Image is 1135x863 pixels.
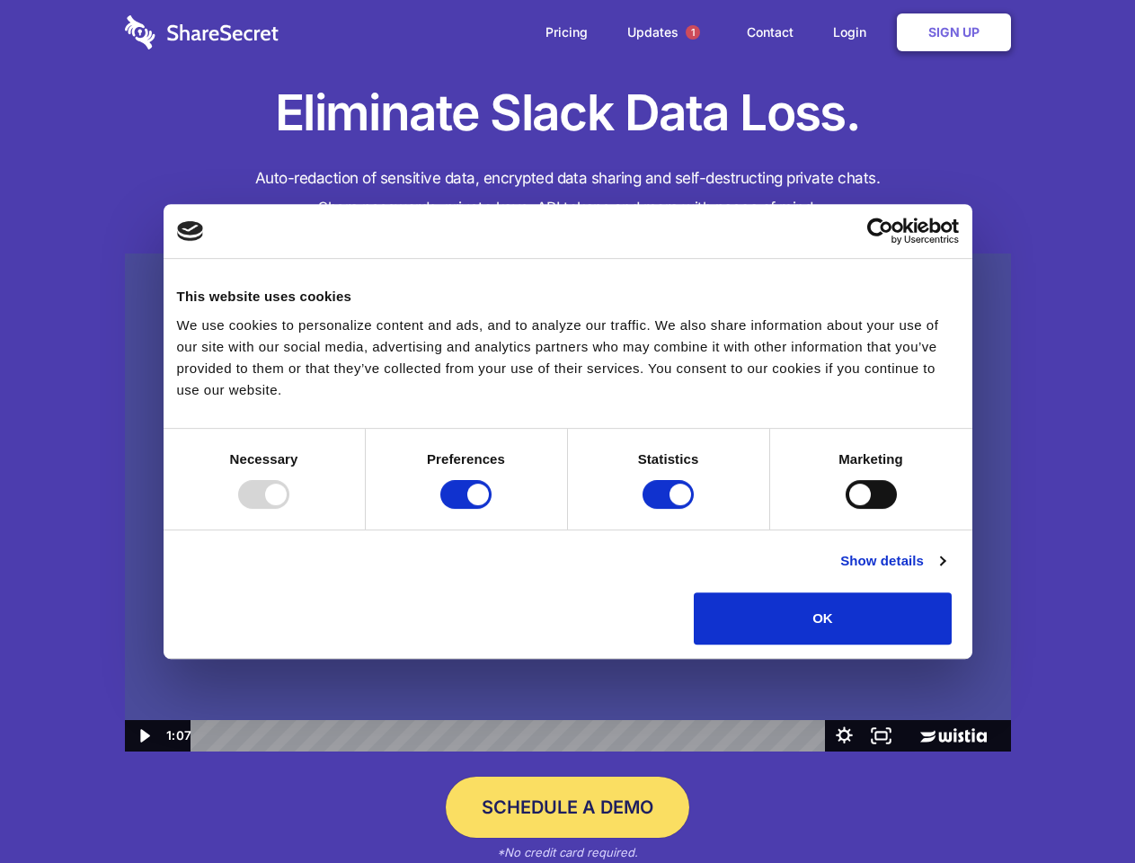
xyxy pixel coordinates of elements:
strong: Preferences [427,451,505,467]
a: Schedule a Demo [446,777,689,838]
h1: Eliminate Slack Data Loss. [125,81,1011,146]
img: logo-wordmark-white-trans-d4663122ce5f474addd5e946df7df03e33cb6a1c49d2221995e7729f52c070b2.svg [125,15,279,49]
a: Sign Up [897,13,1011,51]
div: We use cookies to personalize content and ads, and to analyze our traffic. We also share informat... [177,315,959,401]
div: Playbar [205,720,817,752]
button: Play Video [125,720,162,752]
a: Show details [840,550,944,572]
button: Fullscreen [863,720,900,752]
strong: Statistics [638,451,699,467]
strong: Marketing [838,451,903,467]
em: *No credit card required. [497,845,638,859]
h4: Auto-redaction of sensitive data, encrypted data sharing and self-destructing private chats. Shar... [125,164,1011,223]
span: 1 [686,25,700,40]
img: Sharesecret [125,254,1011,752]
a: Wistia Logo -- Learn More [900,720,1010,752]
img: logo [177,221,204,241]
a: Contact [729,4,811,60]
button: OK [694,592,952,645]
button: Show settings menu [826,720,863,752]
div: This website uses cookies [177,286,959,307]
strong: Necessary [230,451,298,467]
a: Pricing [528,4,606,60]
a: Login [815,4,893,60]
a: Usercentrics Cookiebot - opens in a new window [802,218,959,245]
